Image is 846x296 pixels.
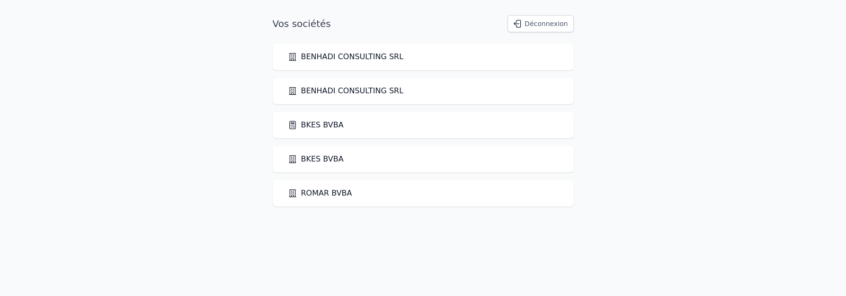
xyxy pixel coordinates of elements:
[288,119,344,131] a: BKES BVBA
[273,17,331,30] h1: Vos sociétés
[288,188,352,199] a: ROMAR BVBA
[508,15,573,32] button: Déconnexion
[288,85,404,97] a: BENHADI CONSULTING SRL
[288,153,344,165] a: BKES BVBA
[288,51,404,63] a: BENHADI CONSULTING SRL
